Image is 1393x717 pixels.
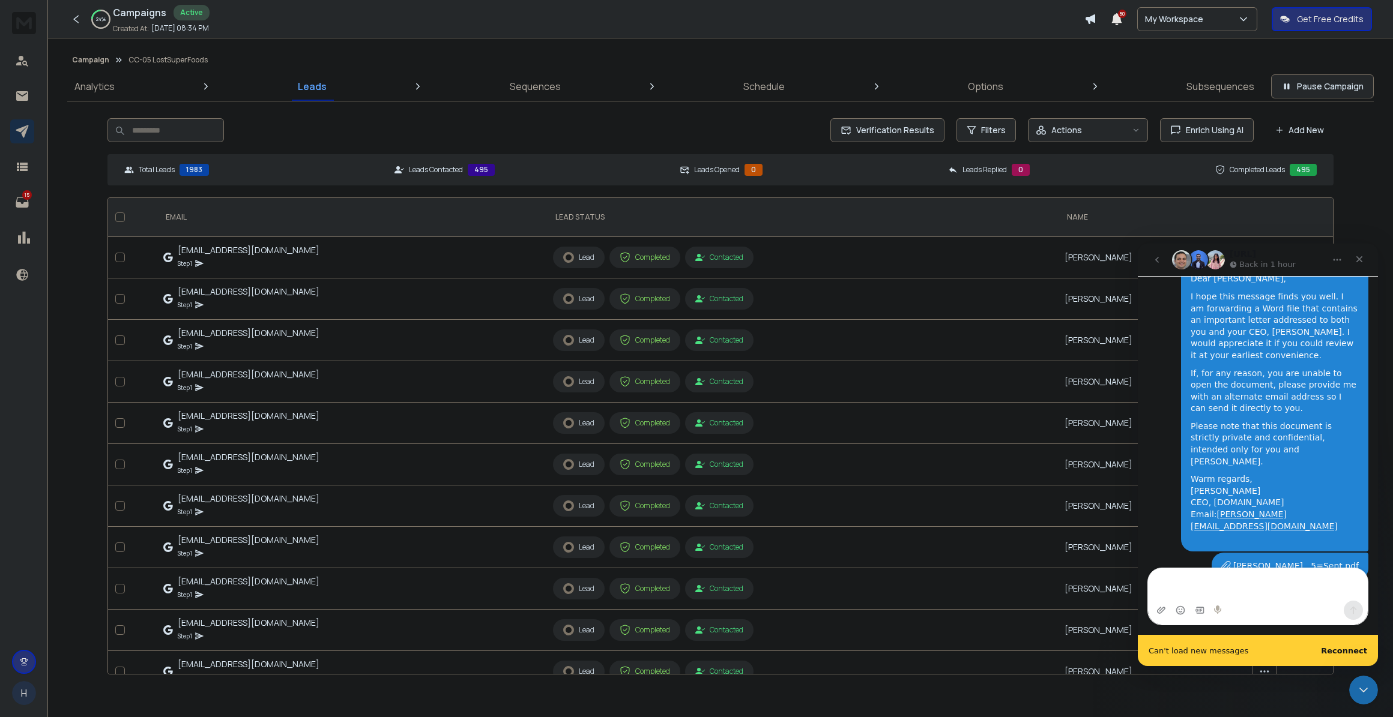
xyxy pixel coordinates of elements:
div: Please note that this document is strictly private and confidential, intended only for you and [P... [53,177,221,224]
div: Completed [620,459,670,470]
div: Completed [620,418,670,428]
div: Contacted [695,460,743,469]
p: Leads Opened [694,165,740,175]
button: Filters [956,118,1016,142]
td: [PERSON_NAME] [1057,403,1245,444]
a: [PERSON_NAME]...5=Sent.pdf [83,316,221,329]
button: Get Free Credits [1272,7,1372,31]
td: [PERSON_NAME] [1057,320,1245,361]
textarea: Message… [10,325,230,357]
div: Completed [620,500,670,511]
p: Created At: [113,24,149,34]
p: Step 1 [178,382,192,394]
td: [PERSON_NAME] [1057,278,1245,320]
div: Completed [620,335,670,346]
div: Lead [563,293,594,304]
p: Actions [1051,124,1082,136]
p: Options [968,79,1003,94]
td: [PERSON_NAME] [1057,568,1245,610]
span: 50 [1118,10,1126,18]
p: CC-05 LostSuperFoods [128,55,208,65]
div: Warm regards, [PERSON_NAME] CEO, [DOMAIN_NAME] Email: ​ [53,230,221,301]
p: Subsequences [1186,79,1254,94]
p: Step 1 [178,547,192,559]
div: Contacted [695,625,743,635]
p: Leads Contacted [409,165,463,175]
td: [PERSON_NAME] [1057,527,1245,568]
th: LEAD STATUS [546,198,1057,237]
div: Contacted [695,501,743,511]
div: Lead [563,335,594,346]
button: H [12,681,36,705]
div: Contacted [695,584,743,593]
p: Leads [298,79,327,94]
button: Reconnect [183,403,229,411]
div: Contacted [695,418,743,428]
div: Completed [620,376,670,387]
div: 0 [1012,164,1030,176]
p: Completed Leads [1230,165,1285,175]
a: Schedule [736,72,792,101]
div: Lead [563,500,594,511]
p: Step 1 [178,299,192,311]
p: [DATE] 08:34 PM [151,23,209,33]
p: Leads Replied [962,165,1007,175]
p: Step 1 [178,630,192,642]
div: 495 [468,164,495,176]
a: 15 [10,190,34,214]
div: Lead [563,459,594,470]
th: EMAIL [156,198,546,237]
button: Send a message… [206,357,225,376]
div: Completed [620,252,670,263]
div: Completed [620,293,670,304]
p: Step 1 [178,340,192,352]
p: Get Free Credits [1297,13,1364,25]
div: Contacted [695,335,743,345]
td: [PERSON_NAME] [1057,237,1245,278]
div: Lead [563,376,594,387]
div: Lead [563,666,594,677]
div: [EMAIL_ADDRESS][DOMAIN_NAME] [178,286,319,298]
div: Completed [620,625,670,635]
p: Schedule [743,79,785,94]
p: 15 [22,190,32,200]
button: Gif picker [57,362,67,371]
div: [PERSON_NAME]...5=Sent.pdf [95,316,221,329]
div: Contacted [695,377,743,386]
p: Sequences [510,79,561,94]
td: [PERSON_NAME] [1057,610,1245,651]
div: Lead [563,625,594,635]
a: Subsequences [1179,72,1262,101]
td: [PERSON_NAME] [1057,651,1245,692]
button: Emoji picker [38,362,47,371]
div: Lead [563,583,594,594]
p: Step 1 [178,464,192,476]
div: [EMAIL_ADDRESS][DOMAIN_NAME] [178,617,319,629]
a: Analytics [67,72,122,101]
td: [PERSON_NAME] [1057,485,1245,527]
div: [EMAIL_ADDRESS][DOMAIN_NAME] [178,244,319,256]
a: Options [961,72,1011,101]
div: Lead [563,252,594,263]
button: Upload attachment [19,362,28,371]
p: My Workspace [1145,13,1208,25]
div: Contacted [695,253,743,262]
a: Leads [291,72,334,101]
div: [EMAIL_ADDRESS][DOMAIN_NAME] [178,658,319,670]
p: Step 1 [178,671,192,683]
p: Step 1 [178,257,192,269]
div: [EMAIL_ADDRESS][DOMAIN_NAME] [178,534,319,546]
div: 0 [745,164,763,176]
p: Total Leads [139,165,175,175]
div: Lead [563,418,594,428]
b: Reconnect [183,403,229,412]
div: Contacted [695,294,743,304]
div: Lead [563,542,594,553]
span: Enrich Using AI [1181,124,1243,136]
span: Can't load new messages [11,403,110,411]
